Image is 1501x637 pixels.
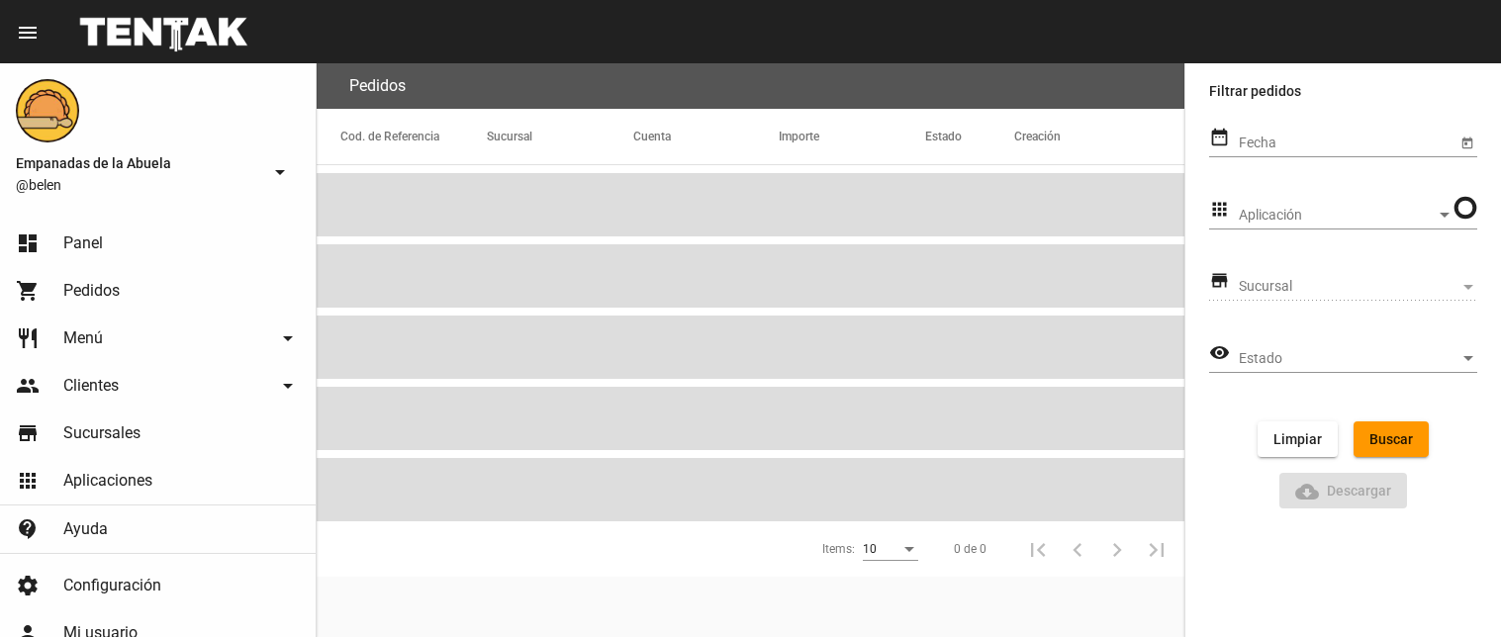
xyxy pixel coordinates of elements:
[779,109,925,164] mat-header-cell: Importe
[268,160,292,184] mat-icon: arrow_drop_down
[63,423,141,443] span: Sucursales
[1239,351,1459,367] span: Estado
[1239,351,1477,367] mat-select: Estado
[1295,480,1319,503] mat-icon: Descargar Reporte
[317,109,487,164] mat-header-cell: Cod. de Referencia
[63,233,103,253] span: Panel
[16,374,40,398] mat-icon: people
[16,21,40,45] mat-icon: menu
[1018,529,1058,569] button: Primera
[16,279,40,303] mat-icon: shopping_cart
[16,326,40,350] mat-icon: restaurant
[16,421,40,445] mat-icon: store
[1209,126,1230,149] mat-icon: date_range
[863,542,877,556] span: 10
[1014,109,1184,164] mat-header-cell: Creación
[822,539,855,559] div: Items:
[1258,421,1338,457] button: Limpiar
[63,328,103,348] span: Menú
[1239,279,1477,295] mat-select: Sucursal
[16,151,260,175] span: Empanadas de la Abuela
[16,574,40,597] mat-icon: settings
[1097,529,1137,569] button: Siguiente
[1209,198,1230,222] mat-icon: apps
[925,109,1014,164] mat-header-cell: Estado
[487,109,633,164] mat-header-cell: Sucursal
[863,543,918,557] mat-select: Items:
[63,471,152,491] span: Aplicaciones
[1295,483,1392,499] span: Descargar
[1369,431,1413,447] span: Buscar
[1239,279,1459,295] span: Sucursal
[63,576,161,595] span: Configuración
[16,469,40,493] mat-icon: apps
[954,539,986,559] div: 0 de 0
[1239,136,1456,151] input: Fecha
[1209,341,1230,365] mat-icon: visibility
[317,63,1184,109] flou-section-header: Pedidos
[63,281,120,301] span: Pedidos
[1279,473,1408,508] button: Descargar ReporteDescargar
[16,231,40,255] mat-icon: dashboard
[1209,269,1230,293] mat-icon: store
[1058,529,1097,569] button: Anterior
[63,376,119,396] span: Clientes
[1137,529,1176,569] button: Última
[633,109,780,164] mat-header-cell: Cuenta
[1239,208,1454,224] mat-select: Aplicación
[1209,79,1477,103] label: Filtrar pedidos
[16,79,79,142] img: f0136945-ed32-4f7c-91e3-a375bc4bb2c5.png
[16,517,40,541] mat-icon: contact_support
[276,374,300,398] mat-icon: arrow_drop_down
[16,175,260,195] span: @belen
[1456,132,1477,152] button: Open calendar
[1239,208,1436,224] span: Aplicación
[276,326,300,350] mat-icon: arrow_drop_down
[1273,431,1322,447] span: Limpiar
[1354,421,1429,457] button: Buscar
[63,519,108,539] span: Ayuda
[349,72,406,100] h3: Pedidos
